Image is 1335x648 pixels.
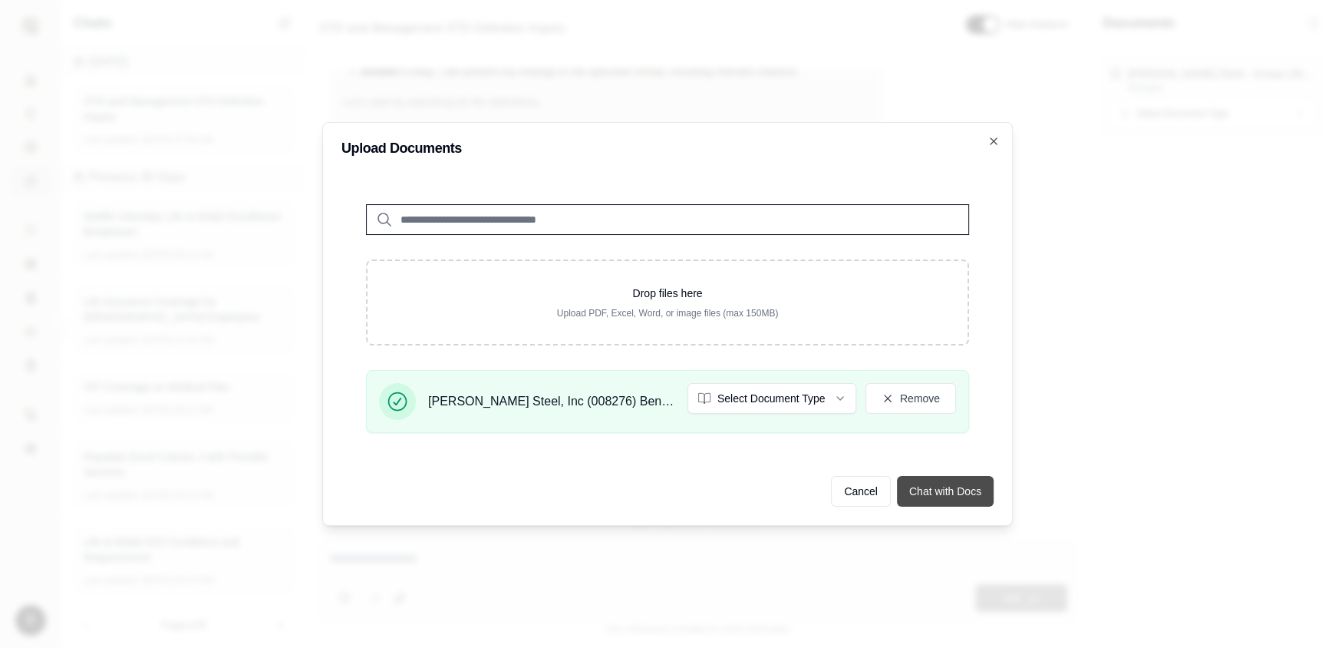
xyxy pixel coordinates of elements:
[897,476,994,507] button: Chat with Docs
[392,307,943,319] p: Upload PDF, Excel, Word, or image files (max 150MB)
[428,392,675,411] span: [PERSON_NAME] Steel, Inc (008276) Benefit Summary.pdf
[831,476,891,507] button: Cancel
[865,383,956,414] button: Remove
[392,286,943,301] p: Drop files here
[341,141,994,155] h2: Upload Documents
